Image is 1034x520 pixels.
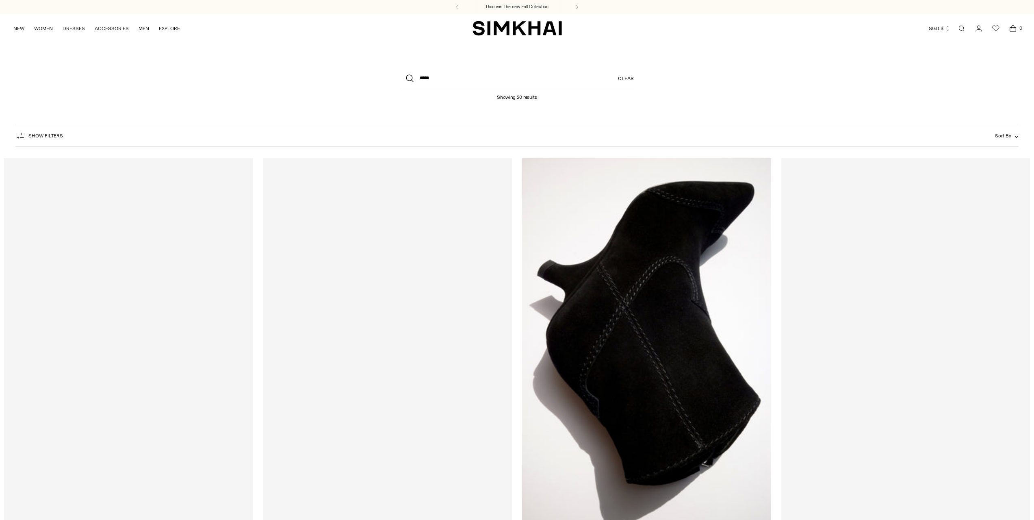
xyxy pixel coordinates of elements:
[971,20,987,37] a: Go to the account page
[995,133,1011,139] span: Sort By
[28,133,63,139] span: Show Filters
[988,20,1004,37] a: Wishlist
[63,20,85,37] a: DRESSES
[13,20,24,37] a: NEW
[1005,20,1021,37] a: Open cart modal
[618,69,634,88] a: Clear
[486,4,548,10] a: Discover the new Fall Collection
[929,20,951,37] button: SGD $
[400,69,420,88] button: Search
[95,20,129,37] a: ACCESSORIES
[995,131,1019,140] button: Sort By
[15,129,63,142] button: Show Filters
[139,20,149,37] a: MEN
[473,20,562,36] a: SIMKHAI
[159,20,180,37] a: EXPLORE
[34,20,53,37] a: WOMEN
[497,88,537,100] h1: Showing 20 results
[954,20,970,37] a: Open search modal
[1017,24,1024,32] span: 0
